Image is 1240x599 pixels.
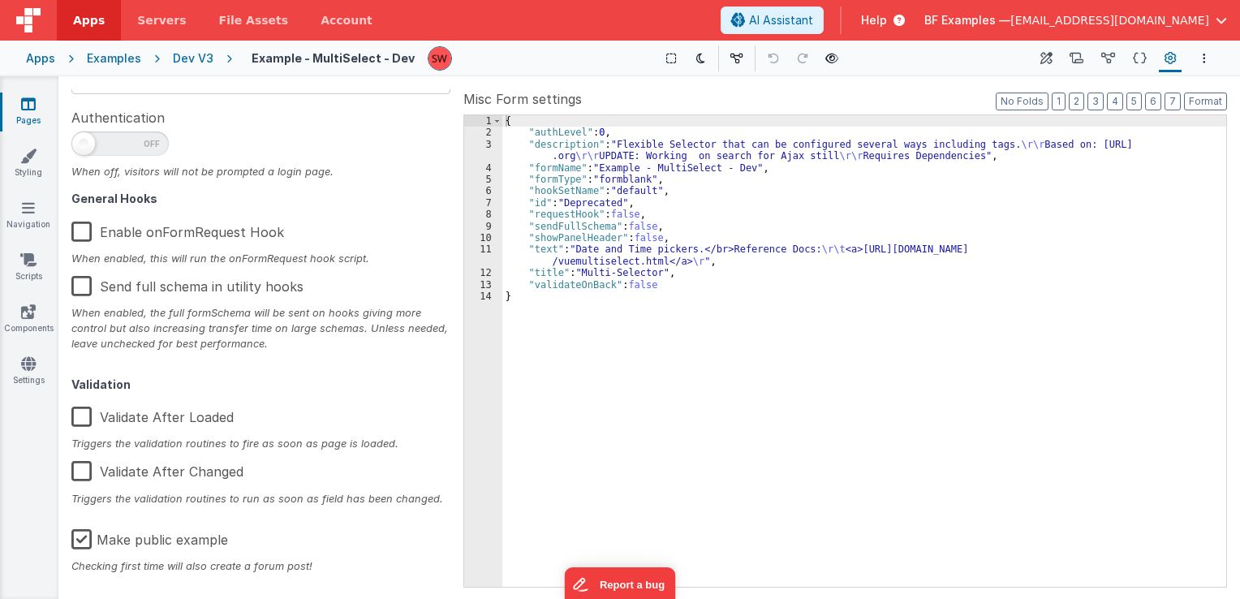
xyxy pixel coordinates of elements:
div: 8 [464,209,502,220]
span: File Assets [219,12,289,28]
label: Enable onFormRequest Hook [71,212,284,247]
div: Checking first time will also create a forum post! [71,558,450,574]
span: Servers [137,12,186,28]
div: Triggers the validation routines to run as soon as field has been changed. [71,491,450,506]
label: Validate After Changed [71,451,243,486]
div: 9 [464,221,502,232]
div: 1 [464,115,502,127]
div: Examples [87,50,141,67]
div: 2 [464,127,502,138]
img: d5d5e22eeaee244ecab42caaf22dbd7e [428,47,451,70]
div: When enabled, this will run the onFormRequest hook script. [71,251,450,266]
button: BF Examples — [EMAIL_ADDRESS][DOMAIN_NAME] [924,12,1227,28]
button: No Folds [996,93,1048,110]
div: Triggers the validation routines to fire as soon as page is loaded. [71,436,450,451]
div: 14 [464,291,502,302]
button: Options [1195,49,1214,68]
div: Dev V3 [173,50,213,67]
button: 4 [1107,93,1123,110]
button: 6 [1145,93,1161,110]
div: 13 [464,279,502,291]
label: Make public example [71,519,228,554]
span: BF Examples — [924,12,1010,28]
button: 3 [1087,93,1104,110]
strong: General Hooks [71,192,157,205]
button: 2 [1069,93,1084,110]
div: 4 [464,162,502,174]
span: Apps [73,12,105,28]
div: 11 [464,243,502,267]
strong: Validation [71,377,131,391]
div: 7 [464,197,502,209]
div: When off, visitors will not be prompted a login page. [71,164,450,179]
button: 5 [1126,93,1142,110]
label: Send full schema in utility hooks [71,266,304,301]
label: Validate After Loaded [71,397,234,432]
span: Authentication [71,108,165,127]
span: AI Assistant [749,12,813,28]
button: 1 [1052,93,1066,110]
div: 12 [464,267,502,278]
span: Help [861,12,887,28]
div: 6 [464,185,502,196]
h4: Example - MultiSelect - Dev [252,52,415,64]
button: AI Assistant [721,6,824,34]
div: 10 [464,232,502,243]
div: When enabled, the full formSchema will be sent on hooks giving more control but also increasing t... [71,305,450,352]
button: 7 [1165,93,1181,110]
div: Apps [26,50,55,67]
button: Format [1184,93,1227,110]
div: 5 [464,174,502,185]
span: Misc Form settings [463,89,582,109]
span: [EMAIL_ADDRESS][DOMAIN_NAME] [1010,12,1209,28]
div: 3 [464,139,502,162]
